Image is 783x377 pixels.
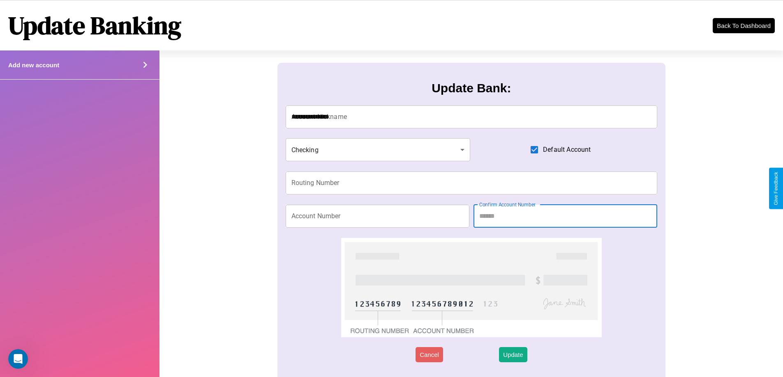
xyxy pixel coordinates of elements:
[432,81,511,95] h3: Update Bank:
[499,347,527,362] button: Update
[8,62,59,69] h4: Add new account
[416,347,443,362] button: Cancel
[286,138,471,161] div: Checking
[713,18,775,33] button: Back To Dashboard
[8,349,28,369] iframe: Intercom live chat
[8,9,181,42] h1: Update Banking
[773,172,779,205] div: Give Feedback
[543,145,591,155] span: Default Account
[341,238,601,337] img: check
[479,201,536,208] label: Confirm Account Number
